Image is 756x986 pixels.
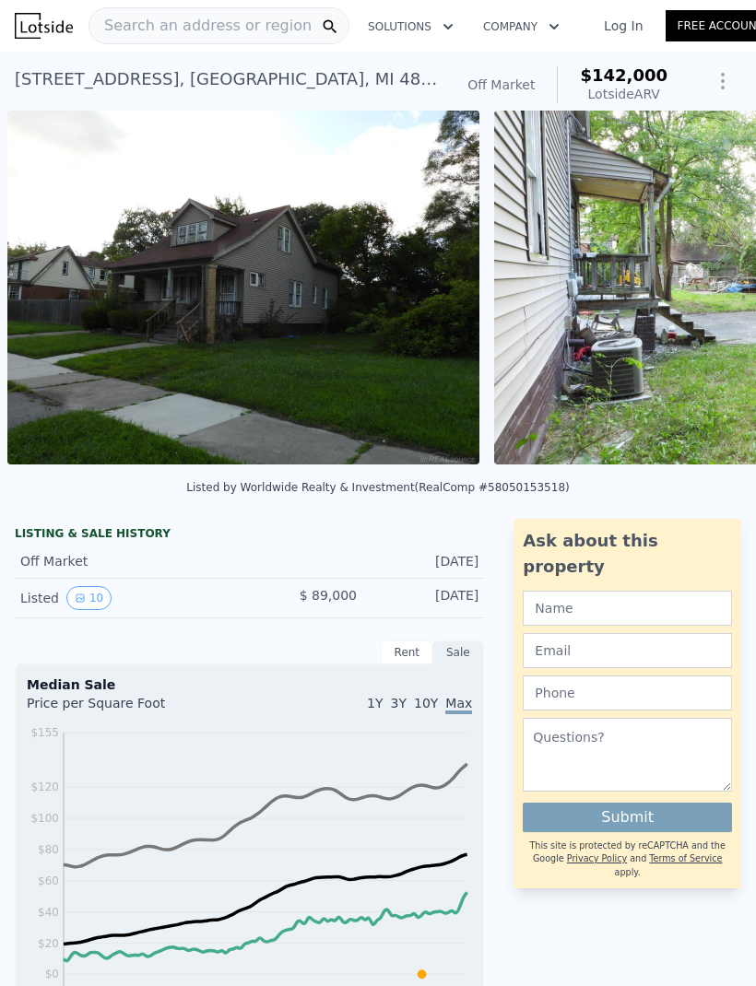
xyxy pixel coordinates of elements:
div: Listed by Worldwide Realty & Investment (RealComp #58050153518) [186,481,569,494]
tspan: $60 [38,874,59,887]
span: 3Y [391,696,407,710]
div: This site is protected by reCAPTCHA and the Google and apply. [523,839,732,879]
tspan: $80 [38,843,59,856]
tspan: $40 [38,906,59,919]
span: Max [445,696,472,714]
button: Submit [523,803,732,832]
div: Off Market [20,552,235,570]
span: $142,000 [580,65,667,85]
div: Rent [381,640,432,664]
tspan: $0 [45,968,59,981]
div: Sale [432,640,484,664]
div: Lotside ARV [580,85,667,103]
button: Show Options [704,63,741,100]
tspan: $20 [38,937,59,950]
div: Price per Square Foot [27,694,250,723]
img: Sale: 140020999 Parcel: 48583668 [7,111,479,464]
span: 1Y [367,696,383,710]
span: $ 89,000 [300,588,357,603]
div: Median Sale [27,675,472,694]
button: Company [468,10,574,43]
div: Ask about this property [523,528,732,580]
input: Name [523,591,732,626]
button: View historical data [66,586,112,610]
div: [DATE] [372,552,478,570]
div: [DATE] [372,586,478,610]
a: Terms of Service [649,853,722,863]
a: Privacy Policy [567,853,627,863]
span: 10Y [414,696,438,710]
span: Search an address or region [89,15,312,37]
a: Log In [582,17,665,35]
button: Solutions [353,10,468,43]
img: Lotside [15,13,73,39]
div: [STREET_ADDRESS] , [GEOGRAPHIC_DATA] , MI 48213 [15,66,438,92]
div: Off Market [467,76,535,94]
div: LISTING & SALE HISTORY [15,526,484,545]
input: Email [523,633,732,668]
tspan: $100 [30,812,59,825]
tspan: $120 [30,781,59,794]
div: Listed [20,586,235,610]
input: Phone [523,675,732,710]
tspan: $155 [30,726,59,739]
